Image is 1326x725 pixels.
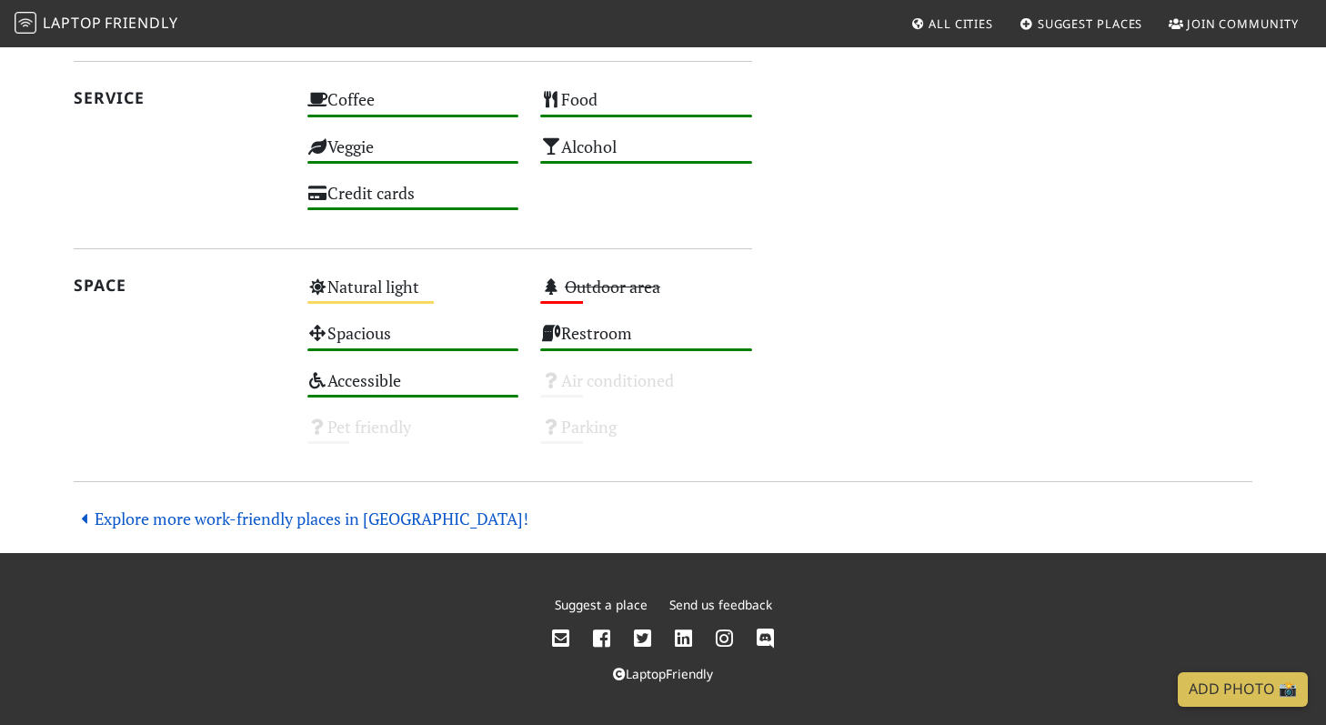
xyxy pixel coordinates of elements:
[529,85,763,131] div: Food
[74,88,286,107] h2: Service
[1187,15,1299,32] span: Join Community
[1161,7,1306,40] a: Join Community
[903,7,1000,40] a: All Cities
[105,13,177,33] span: Friendly
[296,318,530,365] div: Spacious
[15,12,36,34] img: LaptopFriendly
[529,412,763,458] div: Parking
[74,508,528,529] a: Explore more work-friendly places in [GEOGRAPHIC_DATA]!
[1012,7,1150,40] a: Suggest Places
[74,276,286,295] h2: Space
[296,85,530,131] div: Coffee
[296,178,530,225] div: Credit cards
[43,13,102,33] span: Laptop
[669,596,772,613] a: Send us feedback
[529,132,763,178] div: Alcohol
[296,272,530,318] div: Natural light
[929,15,993,32] span: All Cities
[529,366,763,412] div: Air conditioned
[613,665,713,682] a: LaptopFriendly
[555,596,648,613] a: Suggest a place
[1038,15,1143,32] span: Suggest Places
[296,132,530,178] div: Veggie
[296,412,530,458] div: Pet friendly
[529,318,763,365] div: Restroom
[565,276,660,297] s: Outdoor area
[296,366,530,412] div: Accessible
[15,8,178,40] a: LaptopFriendly LaptopFriendly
